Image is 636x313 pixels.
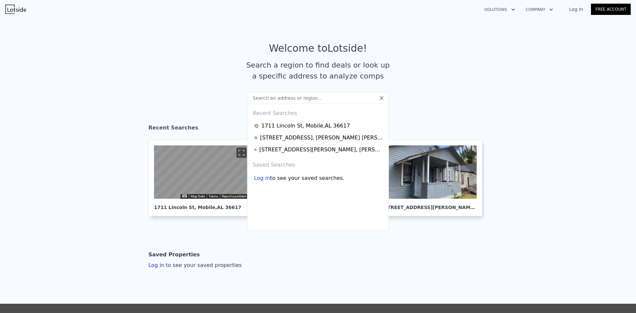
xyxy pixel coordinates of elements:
[254,134,384,142] a: [STREET_ADDRESS], [PERSON_NAME] [PERSON_NAME],GA 31088
[269,42,367,54] div: Welcome to Lotside !
[148,261,242,269] div: Log in
[156,190,178,199] img: Google
[164,262,242,268] span: to see your saved properties
[237,148,246,158] button: Toggle fullscreen view
[5,5,26,14] img: Lotside
[154,145,249,199] div: Map
[215,205,241,210] span: , AL 36617
[156,190,178,199] a: Open this area in Google Maps (opens a new window)
[259,146,384,154] div: [STREET_ADDRESS][PERSON_NAME] , [PERSON_NAME][GEOGRAPHIC_DATA] , GA 31217
[154,199,249,211] div: 1711 Lincoln St , Mobile
[209,194,218,198] a: Terms
[561,6,591,13] a: Log In
[222,194,247,198] a: Report a problem
[479,4,520,16] button: Solutions
[520,4,558,16] button: Company
[247,92,389,104] input: Search an address or region...
[270,174,344,182] span: to see your saved searches.
[244,60,392,81] div: Search a region to find deals or look up a specific address to analyze comps
[261,122,350,130] div: 1711 Lincoln St , Mobile , AL 36617
[250,104,386,120] div: Recent Searches
[191,194,205,199] button: Map Data
[148,119,488,140] div: Recent Searches
[260,134,384,142] div: [STREET_ADDRESS] , [PERSON_NAME] [PERSON_NAME] , GA 31088
[148,248,200,261] div: Saved Properties
[254,122,384,130] a: 1711 Lincoln St, Mobile,AL 36617
[254,146,384,154] a: [STREET_ADDRESS][PERSON_NAME], [PERSON_NAME][GEOGRAPHIC_DATA],GA 31217
[382,199,477,211] div: [STREET_ADDRESS][PERSON_NAME] , [PERSON_NAME][GEOGRAPHIC_DATA]
[254,174,270,182] div: Log in
[250,156,386,172] div: Saved Searches
[376,140,488,216] a: [STREET_ADDRESS][PERSON_NAME], [PERSON_NAME][GEOGRAPHIC_DATA]
[591,4,631,15] a: Free Account
[154,145,249,199] div: Street View
[182,194,187,197] button: Keyboard shortcuts
[148,140,260,216] a: Map 1711 Lincoln St, Mobile,AL 36617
